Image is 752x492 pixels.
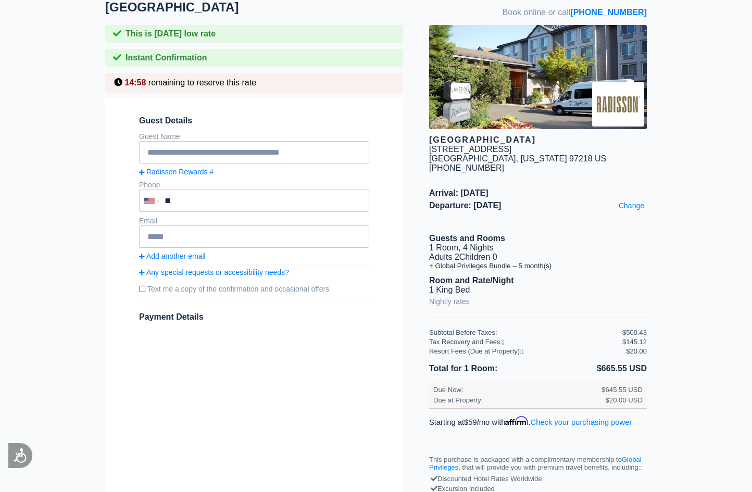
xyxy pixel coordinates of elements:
span: [US_STATE] [520,154,567,163]
div: $500.43 [622,329,647,336]
div: Due at Property: [433,396,601,404]
div: Resort Fees (Due at Property): [429,347,626,355]
label: Email [139,217,157,225]
div: United States: +1 [140,191,162,211]
label: Phone [139,181,160,189]
span: 97218 [569,154,593,163]
b: Room and Rate/Night [429,276,514,285]
div: Subtotal Before Taxes: [429,329,622,336]
p: This purchase is packaged with a complimentary membership to , that will provide you with premium... [429,456,647,471]
div: $645.55 USD [601,386,643,394]
span: Arrival: [DATE] [429,188,647,198]
label: Text me a copy of the confirmation and occasional offers [139,281,369,297]
span: US [595,154,606,163]
div: [STREET_ADDRESS] [429,145,511,154]
li: Adults 2 [429,253,647,262]
li: + Global Privileges Bundle – 5 month(s) [429,262,647,270]
span: $59 [464,418,477,426]
div: This is [DATE] low rate [105,25,403,43]
span: Affirm [505,416,528,425]
li: 1 King Bed [429,285,647,295]
span: Book online or call [503,8,647,17]
div: Due Now: [433,386,601,394]
li: 1 Room, 4 Nights [429,243,647,253]
span: 14:58 [124,78,146,87]
div: Instant Confirmation [105,49,403,67]
img: hotel image [429,25,647,129]
div: $20.00 USD [606,396,643,404]
li: Total for 1 Room: [429,362,538,375]
a: Any special requests or accessibility needs? [139,268,369,276]
li: $665.55 USD [538,362,647,375]
div: Tax Recovery and Fees: [429,338,622,346]
div: [PHONE_NUMBER] [429,163,647,173]
span: Departure: [DATE] [429,201,647,210]
p: Starting at /mo with . [429,416,647,426]
div: $20.00 [626,347,647,355]
label: Guest Name [139,132,180,141]
a: Nightly rates [429,295,470,308]
div: $145.12 [622,338,647,346]
span: Payment Details [139,312,204,321]
img: Brand logo for Radisson Hotel Portland Airport [592,82,644,127]
span: Children 0 [459,253,497,261]
a: Global Privileges [429,456,642,471]
span: remaining to reserve this rate [148,78,256,87]
a: Check your purchasing power - Learn more about Affirm Financing (opens in modal) [531,418,632,426]
a: [PHONE_NUMBER] [570,8,647,17]
a: Radisson Rewards # [139,168,369,176]
b: Guests and Rooms [429,234,505,243]
a: Change [616,199,647,212]
a: Add another email [139,252,369,260]
div: [GEOGRAPHIC_DATA] [429,135,647,145]
span: [GEOGRAPHIC_DATA], [429,154,518,163]
span: Guest Details [139,116,369,125]
div: Discounted Hotel Rates Worldwide [432,474,644,484]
